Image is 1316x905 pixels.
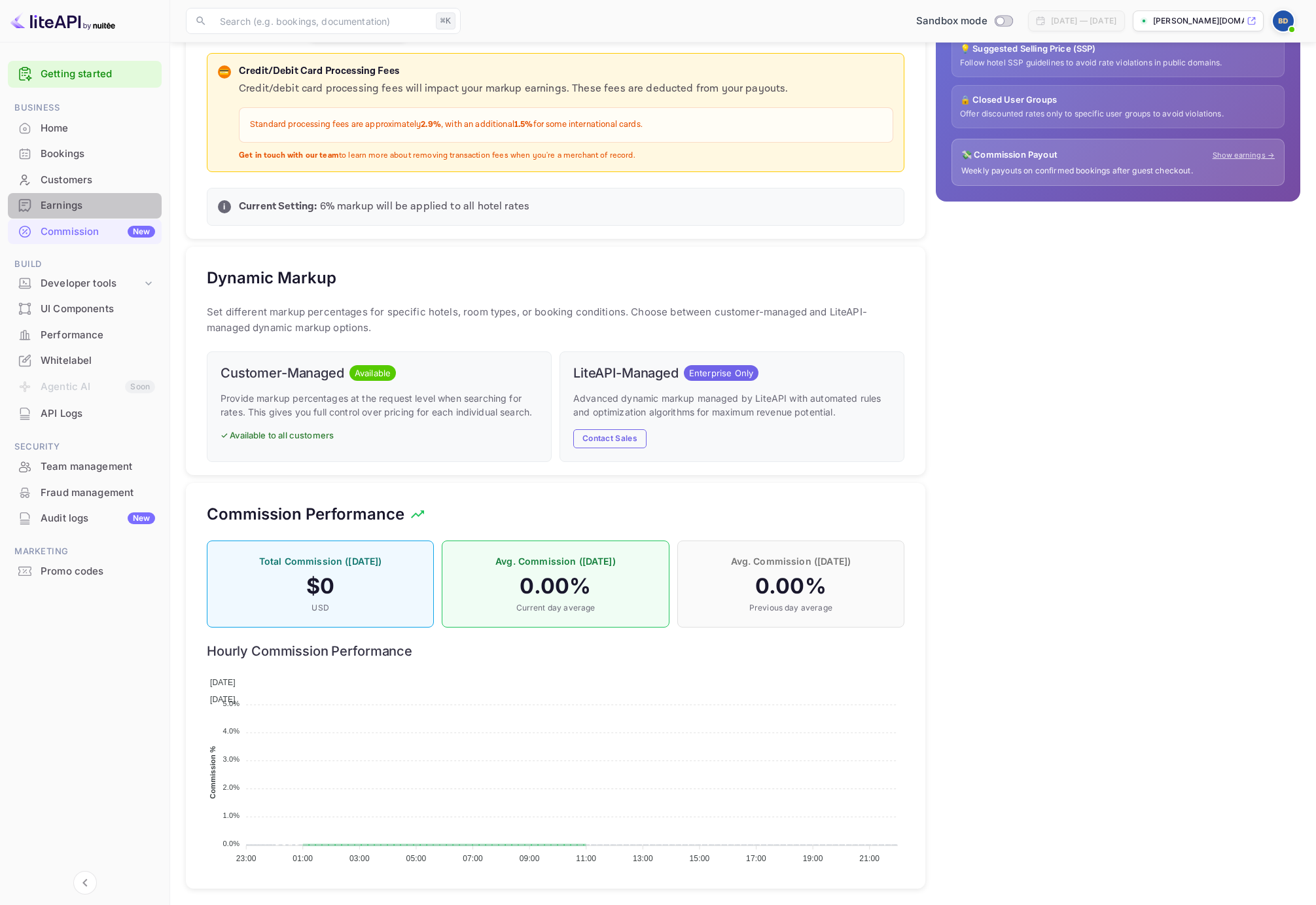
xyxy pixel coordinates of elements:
[691,573,891,599] h4: 0.00 %
[41,564,155,579] div: Promo codes
[8,348,162,372] a: Whitelabel
[239,64,893,79] p: Credit/Debit Card Processing Fees
[41,121,155,136] div: Home
[221,554,420,568] p: Total Commission ([DATE])
[219,66,229,78] p: 💳
[222,699,240,707] tspan: 5.0%
[573,365,679,381] h6: LiteAPI-Managed
[1051,15,1116,27] div: [DATE] — [DATE]
[239,200,317,213] strong: Current Setting:
[8,323,162,348] div: Performance
[573,429,647,448] button: Contact Sales
[8,116,162,140] a: Home
[8,544,162,559] span: Marketing
[8,101,162,115] span: Business
[222,783,240,791] tspan: 2.0%
[8,168,162,192] a: Customers
[8,219,162,245] div: CommissionNew
[222,755,240,763] tspan: 3.0%
[41,67,155,82] a: Getting started
[520,854,540,863] tspan: 09:00
[690,854,710,863] tspan: 15:00
[8,61,162,88] div: Getting started
[8,193,162,217] a: Earnings
[207,504,404,525] h5: Commission Performance
[691,554,891,568] p: Avg. Commission ([DATE])
[207,268,336,289] h5: Dynamic Markup
[8,323,162,347] a: Performance
[436,12,455,29] div: ⌘K
[41,147,155,162] div: Bookings
[421,119,441,130] strong: 2.9%
[8,141,162,166] a: Bookings
[803,854,823,863] tspan: 19:00
[8,116,162,141] div: Home
[8,401,162,425] a: API Logs
[455,573,655,599] h4: 0.00 %
[212,8,431,34] input: Search (e.g. bookings, documentation)
[8,506,162,530] a: Audit logsNew
[41,276,142,291] div: Developer tools
[293,854,313,863] tspan: 01:00
[911,14,1018,29] div: Switch to Production mode
[8,480,162,506] div: Fraud management
[41,486,155,501] div: Fraud management
[222,727,240,735] tspan: 4.0%
[250,118,882,132] p: Standard processing fees are approximately , with an additional for some international cards.
[960,109,1276,120] p: Offer discounted rates only to specific user groups to avoid violations.
[41,198,155,213] div: Earnings
[961,149,1058,162] p: 💸 Commission Payout
[41,224,155,240] div: Commission
[207,643,904,659] h6: Hourly Commission Performance
[10,10,115,31] img: LiteAPI logo
[210,695,236,704] span: [DATE]
[221,429,538,442] p: ✓ Available to all customers
[8,272,162,295] div: Developer tools
[210,678,236,687] span: [DATE]
[209,746,217,799] text: Commission %
[455,602,655,614] p: Current day average
[236,854,257,863] tspan: 23:00
[8,440,162,454] span: Security
[8,454,162,478] a: Team management
[576,854,596,863] tspan: 11:00
[221,365,344,381] h6: Customer-Managed
[41,173,155,188] div: Customers
[349,367,396,380] span: Available
[463,854,483,863] tspan: 07:00
[41,459,155,474] div: Team management
[223,201,225,213] p: i
[859,854,880,863] tspan: 21:00
[1273,10,1294,31] img: Barry Daniels
[8,559,162,584] div: Promo codes
[41,328,155,343] div: Performance
[961,166,1275,177] p: Weekly payouts on confirmed bookings after guest checkout.
[207,304,904,336] p: Set different markup percentages for specific hotels, room types, or booking conditions. Choose b...
[41,511,155,526] div: Audit logs
[406,854,427,863] tspan: 05:00
[916,14,987,29] span: Sandbox mode
[41,302,155,317] div: UI Components
[239,151,893,162] p: to learn more about removing transaction fees when you're a merchant of record.
[1213,150,1275,161] a: Show earnings →
[41,353,155,368] div: Whitelabel
[8,296,162,322] div: UI Components
[349,854,370,863] tspan: 03:00
[1153,15,1244,27] p: [PERSON_NAME][DOMAIN_NAME]...
[960,94,1276,107] p: 🔒 Closed User Groups
[633,854,653,863] tspan: 13:00
[239,151,339,160] strong: Get in touch with our team
[8,296,162,321] a: UI Components
[684,367,758,380] span: Enterprise Only
[8,506,162,531] div: Audit logsNew
[573,391,891,419] p: Advanced dynamic markup managed by LiteAPI with automated rules and optimization algorithms for m...
[691,602,891,614] p: Previous day average
[746,854,766,863] tspan: 17:00
[73,871,97,895] button: Collapse navigation
[221,602,420,614] p: USD
[514,119,533,130] strong: 1.5%
[8,454,162,480] div: Team management
[8,348,162,374] div: Whitelabel
[221,391,538,419] p: Provide markup percentages at the request level when searching for rates. This gives you full con...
